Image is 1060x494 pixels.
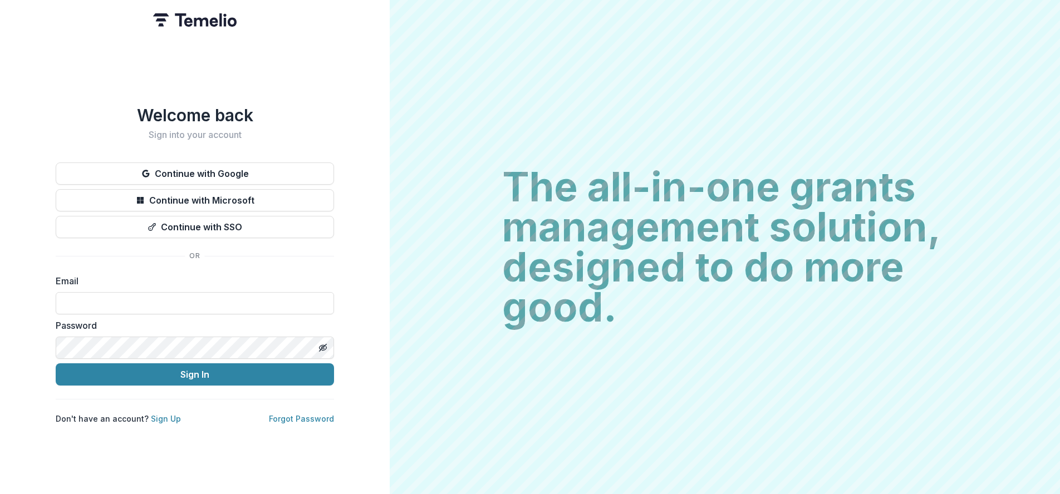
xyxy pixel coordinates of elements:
button: Toggle password visibility [314,339,332,357]
h2: Sign into your account [56,130,334,140]
img: Temelio [153,13,237,27]
button: Sign In [56,363,334,386]
h1: Welcome back [56,105,334,125]
a: Sign Up [151,414,181,423]
button: Continue with Google [56,162,334,185]
button: Continue with SSO [56,216,334,238]
button: Continue with Microsoft [56,189,334,211]
a: Forgot Password [269,414,334,423]
label: Password [56,319,327,332]
label: Email [56,274,327,288]
p: Don't have an account? [56,413,181,424]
